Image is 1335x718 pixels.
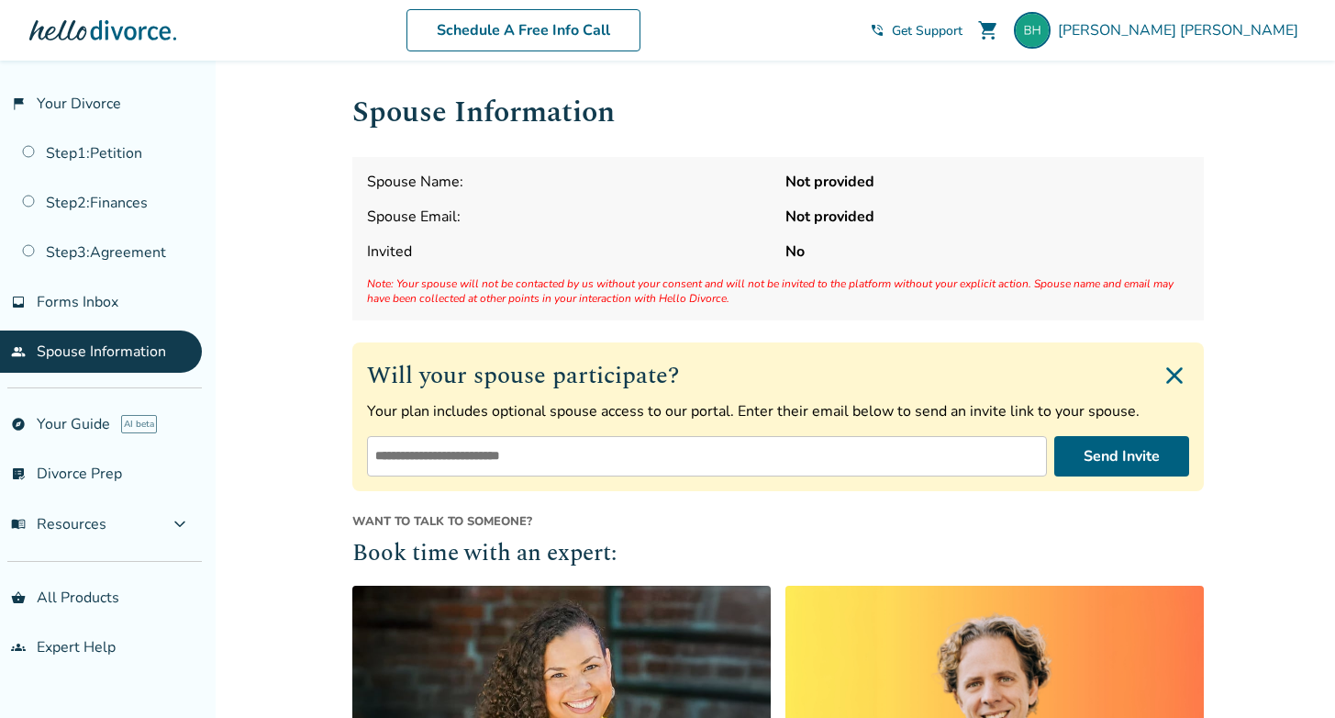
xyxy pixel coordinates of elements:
span: Resources [11,514,106,534]
span: Spouse Email: [367,207,771,227]
span: shopping_cart [977,19,999,41]
h1: Spouse Information [352,90,1204,135]
span: list_alt_check [11,466,26,481]
span: flag_2 [11,96,26,111]
span: Want to talk to someone? [352,513,1204,530]
iframe: Chat Widget [1243,630,1335,718]
strong: No [785,241,1189,262]
p: Your plan includes optional spouse access to our portal. Enter their email below to send an invit... [367,401,1189,421]
a: Schedule A Free Info Call [406,9,640,51]
span: people [11,344,26,359]
span: inbox [11,295,26,309]
span: explore [11,417,26,432]
span: Spouse Name: [367,172,771,192]
strong: Not provided [785,207,1189,227]
span: phone_in_talk [870,23,884,38]
span: Forms Inbox [37,292,118,312]
a: phone_in_talkGet Support [870,22,962,39]
span: groups [11,640,26,655]
span: [PERSON_NAME] [PERSON_NAME] [1058,20,1306,40]
span: shopping_basket [11,590,26,605]
img: higgins.becky@gmail.com [1014,12,1051,49]
h2: Will your spouse participate? [367,357,1189,394]
h2: Book time with an expert: [352,537,1204,572]
strong: Not provided [785,172,1189,192]
span: Note: Your spouse will not be contacted by us without your consent and will not be invited to the... [367,276,1189,306]
span: expand_more [169,513,191,535]
button: Send Invite [1054,436,1189,477]
span: Invited [367,241,771,262]
span: Get Support [892,22,962,39]
span: AI beta [121,415,157,433]
img: Close invite form [1160,361,1189,390]
span: menu_book [11,517,26,532]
